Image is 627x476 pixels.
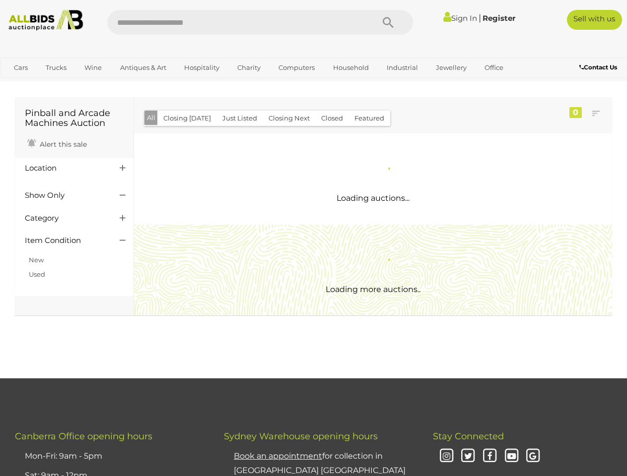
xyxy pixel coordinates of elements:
i: Google [525,448,542,465]
a: Office [478,59,510,76]
li: Mon-Fri: 9am - 5pm [22,447,199,466]
a: New [29,256,44,264]
a: Antiques & Art [114,59,173,76]
a: Sports [7,76,41,92]
a: Hospitality [178,59,226,76]
b: Contact Us [579,63,617,71]
a: Book an appointmentfor collection in [GEOGRAPHIC_DATA] [GEOGRAPHIC_DATA] [234,451,406,475]
a: Register [483,13,515,23]
a: Charity [231,59,267,76]
span: Loading more auctions.. [326,285,420,294]
u: Book an appointment [234,451,322,461]
a: Alert this sale [25,136,89,151]
button: Featured [348,111,390,126]
i: Twitter [460,448,477,465]
span: Loading auctions... [337,193,410,203]
span: Canberra Office opening hours [15,431,152,442]
a: Computers [272,59,321,76]
a: [GEOGRAPHIC_DATA] [46,76,129,92]
a: Industrial [380,59,424,76]
h4: Category [25,214,105,223]
div: 0 [569,107,582,118]
a: Sign In [443,13,477,23]
h4: Show Only [25,191,105,200]
button: Closing [DATE] [157,111,217,126]
h4: Item Condition [25,237,105,245]
h4: Location [25,164,105,173]
h1: Pinball and Arcade Machines Auction [25,109,124,128]
a: Wine [78,59,108,76]
a: Contact Us [579,62,620,73]
button: Just Listed [216,111,263,126]
a: Jewellery [429,59,473,76]
span: Stay Connected [433,431,504,442]
img: Allbids.com.au [4,10,87,31]
i: Instagram [438,448,455,465]
button: Closed [315,111,349,126]
a: Trucks [39,59,73,76]
span: | [479,12,481,23]
button: Closing Next [263,111,316,126]
i: Youtube [503,448,520,465]
a: Cars [7,59,34,76]
i: Facebook [481,448,498,465]
button: Search [363,10,413,35]
button: All [144,111,158,125]
a: Used [29,270,45,278]
a: Sell with us [567,10,622,30]
span: Sydney Warehouse opening hours [224,431,378,442]
a: Household [327,59,375,76]
span: Alert this sale [37,140,87,149]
